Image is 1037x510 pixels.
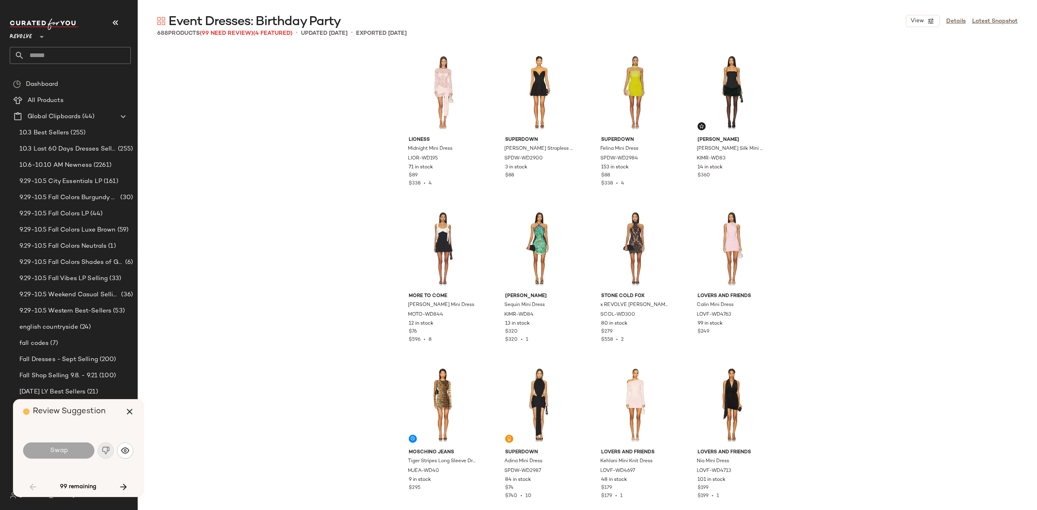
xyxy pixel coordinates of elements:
[19,177,102,186] span: 9.29-10.5 City Essentials LP
[526,337,528,342] span: 1
[698,293,766,300] span: Lovers and Friends
[504,155,543,162] span: SPDW-WD2900
[601,476,627,484] span: 48 in stock
[505,493,517,499] span: $740
[698,328,709,336] span: $249
[507,436,512,441] img: svg%3e
[504,467,541,475] span: SPDW-WD2987
[19,339,49,348] span: fall codes
[33,407,106,416] span: Review Suggestion
[697,467,731,475] span: LOVF-WD4713
[60,483,96,491] span: 99 remaining
[19,209,89,219] span: 9.29-10.5 Fall Colors LP
[81,112,94,121] span: (44)
[517,493,525,499] span: •
[253,30,292,36] span: (4 Featured)
[92,161,111,170] span: (2261)
[19,128,69,138] span: 10.3 Best Sellers
[708,493,717,499] span: •
[296,28,298,38] span: •
[601,136,670,144] span: superdown
[124,258,133,267] span: (6)
[600,458,653,465] span: Kehlani Mini Knit Dress
[946,17,966,25] a: Details
[13,80,21,88] img: svg%3e
[19,387,85,397] span: [DATE] LY Best Sellers
[499,51,580,133] img: SPDW-WD2900_V1.jpg
[698,476,725,484] span: 101 in stock
[972,17,1018,25] a: Latest Snapshot
[906,15,940,27] button: View
[600,145,638,153] span: Felina Mini Dress
[119,193,133,202] span: (30)
[697,458,729,465] span: Nia Mini Dress
[408,467,439,475] span: MJEA-WD40
[408,311,443,319] span: MOTO-WD844
[409,337,420,342] span: $596
[78,323,91,332] span: (24)
[504,302,545,309] span: Sequin Mini Dress
[699,124,704,129] img: svg%3e
[409,164,433,171] span: 71 in stock
[601,484,612,492] span: $179
[402,51,484,133] img: LIOR-WD195_V1.jpg
[19,161,92,170] span: 10.6-10.10 AM Newness
[601,328,612,336] span: $279
[409,449,477,456] span: Moschino Jeans
[505,293,574,300] span: [PERSON_NAME]
[10,28,32,42] span: Revolve
[613,337,621,342] span: •
[356,29,407,38] p: Exported [DATE]
[613,181,621,186] span: •
[119,290,133,300] span: (36)
[504,311,533,319] span: KIMR-WD84
[621,181,624,186] span: 4
[19,306,111,316] span: 9.29-10.5 Western Best-Sellers
[157,29,292,38] div: Products
[595,208,676,289] img: SCOL-WD300_V1.jpg
[408,458,476,465] span: Tiger Stripes Long Sleeve Dress
[697,155,725,162] span: KIMR-WD83
[600,155,638,162] span: SPDW-WD2984
[19,274,108,283] span: 9.29-10.5 Fall Vibes LP Selling
[409,476,431,484] span: 9 in stock
[505,136,574,144] span: superdown
[19,193,119,202] span: 9.29-10.5 Fall Colors Burgundy & Mauve
[620,493,623,499] span: 1
[408,302,474,309] span: [PERSON_NAME] Mini Dress
[698,164,723,171] span: 14 in stock
[698,449,766,456] span: Lovers and Friends
[49,339,58,348] span: (7)
[200,30,253,36] span: (99 Need Review)
[157,17,165,25] img: svg%3e
[19,355,98,364] span: Fall Dresses - Sept Selling
[601,172,610,179] span: $88
[601,293,670,300] span: Stone Cold Fox
[19,290,119,300] span: 9.29-10.5 Weekend Casual Selling
[505,164,527,171] span: 3 in stock
[19,371,98,380] span: Fall Shop Selling 9.8. - 9.21
[505,449,574,456] span: superdown
[600,302,669,309] span: x REVOLVE [PERSON_NAME] Mini Dress
[408,145,452,153] span: Midnight Mini Dress
[28,112,81,121] span: Global Clipboards
[691,51,772,133] img: KIMR-WD83_V1.jpg
[601,493,612,499] span: $179
[697,145,765,153] span: [PERSON_NAME] Silk Mini Dress
[102,177,118,186] span: (161)
[409,320,433,327] span: 12 in stock
[601,181,613,186] span: $338
[499,208,580,289] img: KIMR-WD84_V1.jpg
[19,323,78,332] span: english countryside
[409,181,420,186] span: $338
[108,274,121,283] span: (33)
[409,293,477,300] span: MORE TO COME
[499,364,580,446] img: SPDW-WD2987_V1.jpg
[19,144,116,154] span: 10.3 Last 60 Days Dresses Selling
[698,172,710,179] span: $360
[402,208,484,289] img: MOTO-WD844_V1.jpg
[697,302,734,309] span: Calin Mini Dress
[601,164,629,171] span: 153 in stock
[89,209,102,219] span: (44)
[504,458,542,465] span: Adina Mini Dress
